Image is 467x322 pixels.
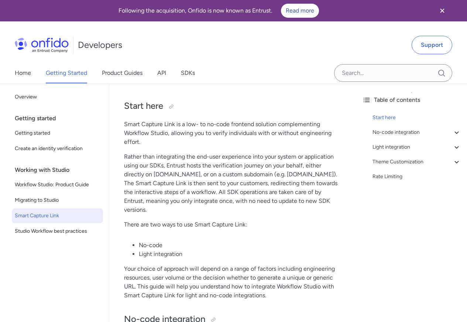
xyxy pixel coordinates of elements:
[15,111,106,126] div: Getting started
[12,177,103,192] a: Workflow Studio: Product Guide
[124,120,341,146] p: Smart Capture Link is a low- to no-code frontend solution complementing Workflow Studio, allowing...
[12,224,103,239] a: Studio Workflow best practices
[334,64,452,82] input: Onfido search input field
[15,211,100,220] span: Smart Capture Link
[78,39,122,51] h1: Developers
[15,180,100,189] span: Workflow Studio: Product Guide
[12,208,103,223] a: Smart Capture Link
[15,144,100,153] span: Create an identity verification
[46,63,87,83] a: Getting Started
[12,141,103,156] a: Create an identity verification
[372,143,461,152] a: Light integration
[139,241,341,250] li: No-code
[139,250,341,259] li: Light integration
[372,128,461,137] a: No-code integration
[15,93,100,101] span: Overview
[412,36,452,54] a: Support
[15,196,100,205] span: Migrating to Studio
[9,4,429,18] div: Following the acquisition, Onfido is now known as Entrust.
[124,100,341,112] h2: Start here
[124,264,341,300] p: Your choice of approach will depend on a range of factors including engineering resources, user v...
[15,63,31,83] a: Home
[15,129,100,138] span: Getting started
[372,172,461,181] a: Rate Limiting
[12,126,103,141] a: Getting started
[124,220,341,229] p: There are two ways to use Smart Capture Link:
[281,4,319,18] a: Read more
[362,96,461,104] div: Table of contents
[372,157,461,166] a: Theme Customization
[124,152,341,214] p: Rather than integrating the end-user experience into your system or application using our SDKs, E...
[15,227,100,236] span: Studio Workflow best practices
[102,63,142,83] a: Product Guides
[429,1,456,20] button: Close banner
[181,63,195,83] a: SDKs
[15,163,106,177] div: Working with Studio
[15,38,69,52] img: Onfido Logo
[12,193,103,208] a: Migrating to Studio
[438,6,447,15] svg: Close banner
[372,113,461,122] a: Start here
[12,90,103,104] a: Overview
[157,63,166,83] a: API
